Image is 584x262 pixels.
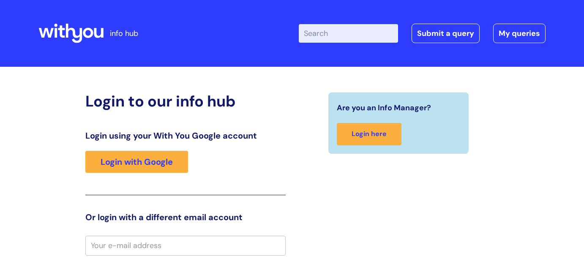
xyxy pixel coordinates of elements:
[110,27,138,40] p: info hub
[85,212,286,222] h3: Or login with a different email account
[85,151,188,173] a: Login with Google
[412,24,480,43] a: Submit a query
[85,92,286,110] h2: Login to our info hub
[337,123,401,145] a: Login here
[299,24,398,43] input: Search
[337,101,431,115] span: Are you an Info Manager?
[85,236,286,255] input: Your e-mail address
[493,24,546,43] a: My queries
[85,131,286,141] h3: Login using your With You Google account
